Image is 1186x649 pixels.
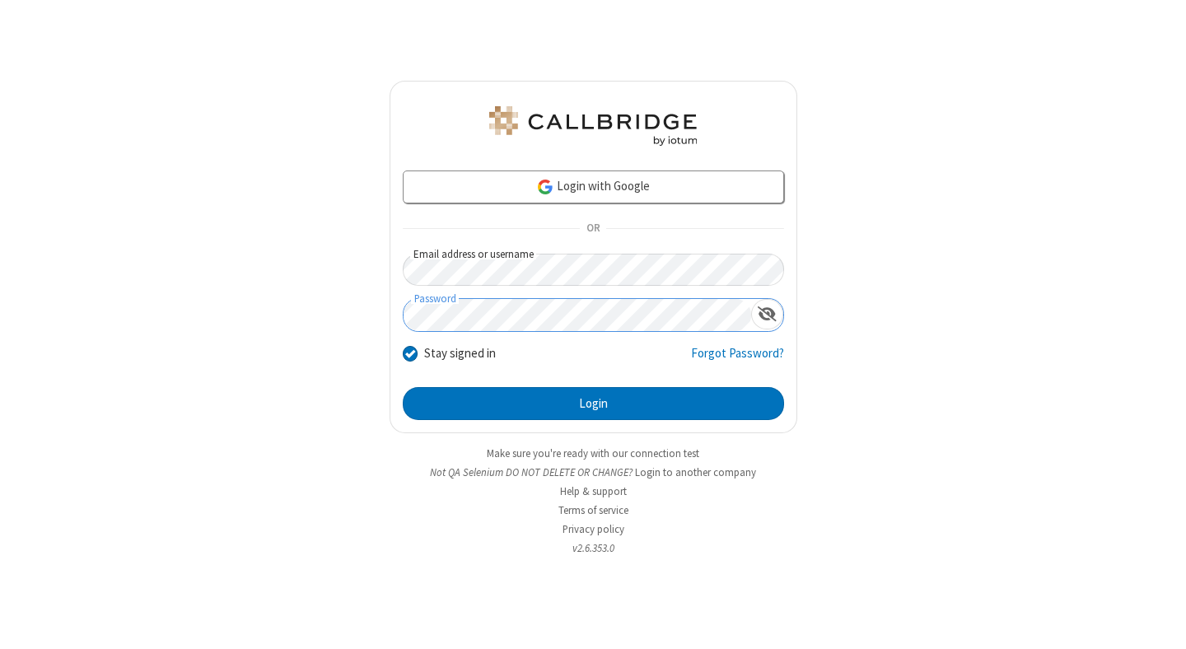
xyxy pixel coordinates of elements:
a: Forgot Password? [691,344,784,376]
img: google-icon.png [536,178,554,196]
a: Help & support [560,484,627,498]
a: Privacy policy [563,522,624,536]
img: QA Selenium DO NOT DELETE OR CHANGE [486,106,700,146]
span: OR [580,217,606,240]
input: Password [404,299,751,331]
input: Email address or username [403,254,784,286]
a: Make sure you're ready with our connection test [487,446,699,460]
li: Not QA Selenium DO NOT DELETE OR CHANGE? [390,465,797,480]
div: Show password [751,299,783,329]
button: Login [403,387,784,420]
li: v2.6.353.0 [390,540,797,556]
a: Login with Google [403,170,784,203]
a: Terms of service [558,503,628,517]
label: Stay signed in [424,344,496,363]
button: Login to another company [635,465,756,480]
iframe: Chat [1145,606,1174,637]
